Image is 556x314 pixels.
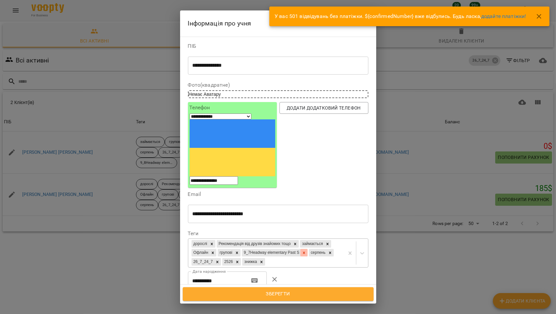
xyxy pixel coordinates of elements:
div: знижка [242,258,258,266]
h6: Інформація про учня [188,18,251,28]
img: Ukraine [190,119,275,177]
div: 9_7Headway elementary Past S [242,249,300,256]
span: Немає Аватару [189,92,221,97]
div: дорослі [192,240,208,248]
label: ПІБ [188,44,368,49]
div: серпень [309,249,327,256]
div: Офлайн [192,249,210,256]
label: Фото(квадратне) [188,82,368,88]
label: Теги [188,231,368,236]
div: групові [218,249,233,256]
button: Зберегти [183,287,374,301]
div: 26_7_24_7 [192,258,214,266]
div: 2526 [222,258,234,266]
a: додайте платіжки! [481,13,526,19]
button: Додати додатковий телефон [279,102,368,114]
div: Рекомендація від друзів знайомих тощо [217,240,292,248]
select: Phone number country [190,113,251,119]
span: Додати додатковий телефон [285,104,363,112]
span: Зберегти [190,290,366,298]
p: У вас 501 відвідувань без платіжки. ${confirmedNumber} вже відбулись. Будь ласка, [275,12,526,20]
label: Телефон [190,105,275,110]
div: займається [300,240,324,248]
label: Email [188,192,368,197]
